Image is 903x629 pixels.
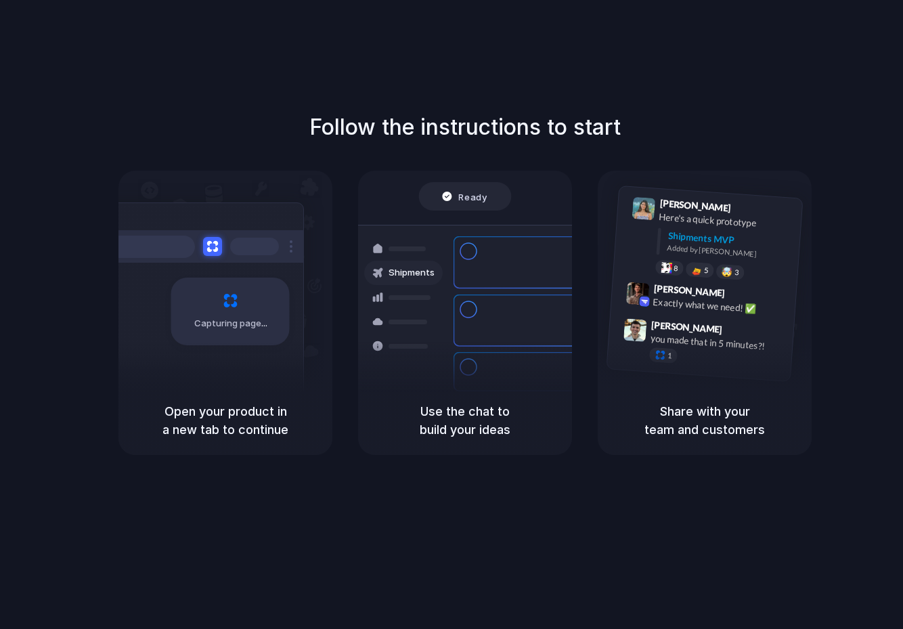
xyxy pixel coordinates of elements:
span: 9:47 AM [726,324,754,340]
h5: Use the chat to build your ideas [374,402,556,439]
h5: Open your product in a new tab to continue [135,402,316,439]
div: 🤯 [722,267,733,277]
span: [PERSON_NAME] [659,196,731,215]
div: Here's a quick prototype [659,210,794,233]
h5: Share with your team and customers [614,402,795,439]
span: Shipments [389,266,435,280]
span: [PERSON_NAME] [651,318,723,337]
h1: Follow the instructions to start [309,111,621,144]
span: 8 [674,265,678,272]
div: you made that in 5 minutes?! [650,331,785,354]
div: Shipments MVP [667,229,793,251]
span: [PERSON_NAME] [653,281,725,301]
span: 1 [667,352,672,360]
div: Exactly what we need! ✅ [653,295,788,318]
span: 9:42 AM [729,287,757,303]
div: Added by [PERSON_NAME] [667,242,791,262]
span: Capturing page [194,317,269,330]
span: 9:41 AM [735,202,763,219]
span: Ready [459,190,487,203]
span: 5 [704,267,709,274]
span: 3 [734,269,739,276]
